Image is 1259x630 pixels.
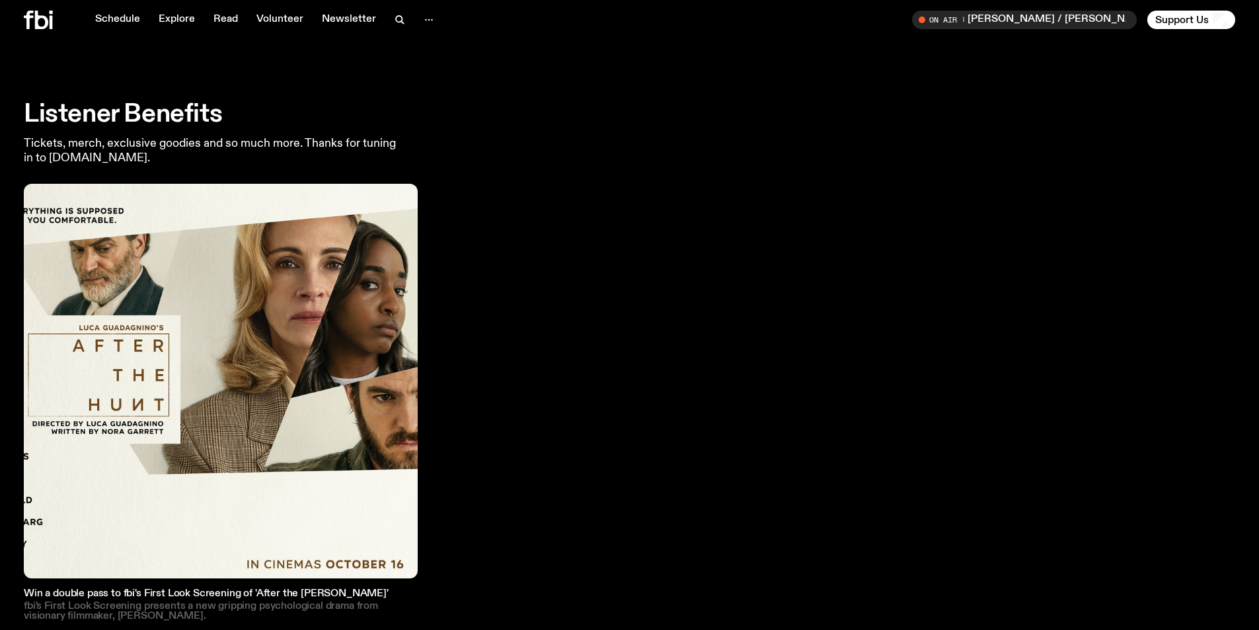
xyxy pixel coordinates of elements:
[314,11,384,29] a: Newsletter
[24,589,418,599] h3: Win a double pass to fbi's First Look Screening of 'After the [PERSON_NAME]'
[1147,11,1235,29] button: Support Us
[151,11,203,29] a: Explore
[912,11,1137,29] button: On AirMornings with [PERSON_NAME] / [PERSON_NAME] [PERSON_NAME] and mmilton interview
[24,137,404,165] p: Tickets, merch, exclusive goodies and so much more. Thanks for tuning in to [DOMAIN_NAME].
[1155,14,1209,26] span: Support Us
[248,11,311,29] a: Volunteer
[24,102,1235,126] h2: Listener Benefits
[24,184,418,621] a: Win a double pass to fbi's First Look Screening of 'After the [PERSON_NAME]'fbi's First Look Scre...
[24,602,418,621] p: fbi's First Look Screening presents a new gripping psychological drama from visionary filmmaker, ...
[87,11,148,29] a: Schedule
[206,11,246,29] a: Read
